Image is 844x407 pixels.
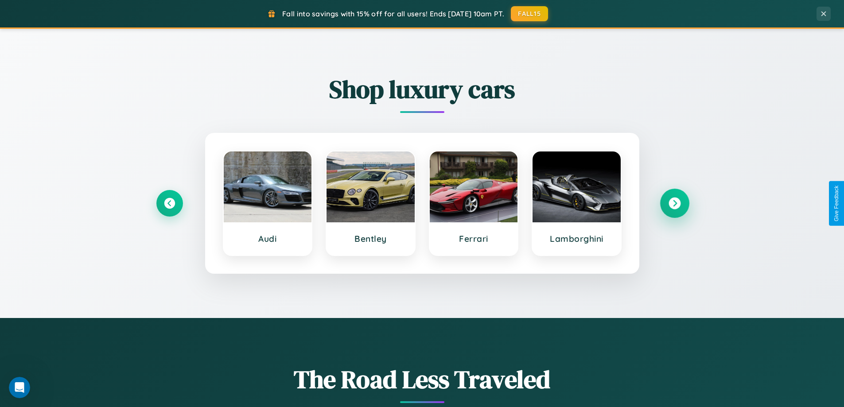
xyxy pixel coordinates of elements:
[833,186,840,221] div: Give Feedback
[511,6,548,21] button: FALL15
[233,233,303,244] h3: Audi
[9,377,30,398] iframe: Intercom live chat
[156,72,688,106] h2: Shop luxury cars
[156,362,688,396] h1: The Road Less Traveled
[541,233,612,244] h3: Lamborghini
[439,233,509,244] h3: Ferrari
[335,233,406,244] h3: Bentley
[282,9,504,18] span: Fall into savings with 15% off for all users! Ends [DATE] 10am PT.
